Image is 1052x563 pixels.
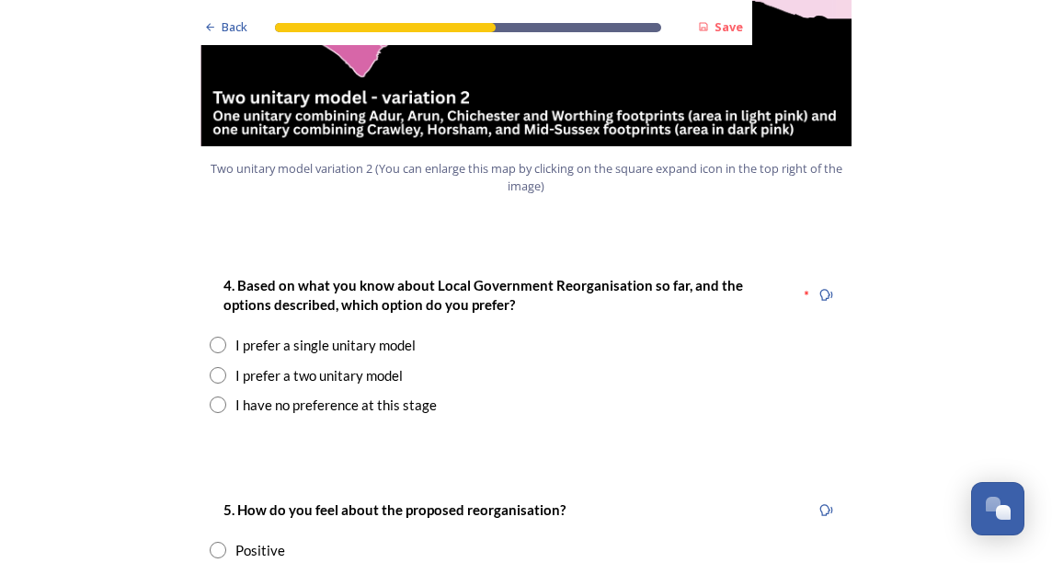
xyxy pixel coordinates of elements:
strong: Save [715,18,743,35]
div: Positive [235,540,285,561]
strong: 5. How do you feel about the proposed reorganisation? [223,501,566,518]
div: I prefer a two unitary model [235,365,403,386]
span: Back [222,18,247,36]
span: Two unitary model variation 2 (You can enlarge this map by clicking on the square expand icon in ... [209,160,843,195]
button: Open Chat [971,482,1024,535]
strong: 4. Based on what you know about Local Government Reorganisation so far, and the options described... [223,277,746,313]
div: I prefer a single unitary model [235,335,416,356]
div: I have no preference at this stage [235,395,437,416]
